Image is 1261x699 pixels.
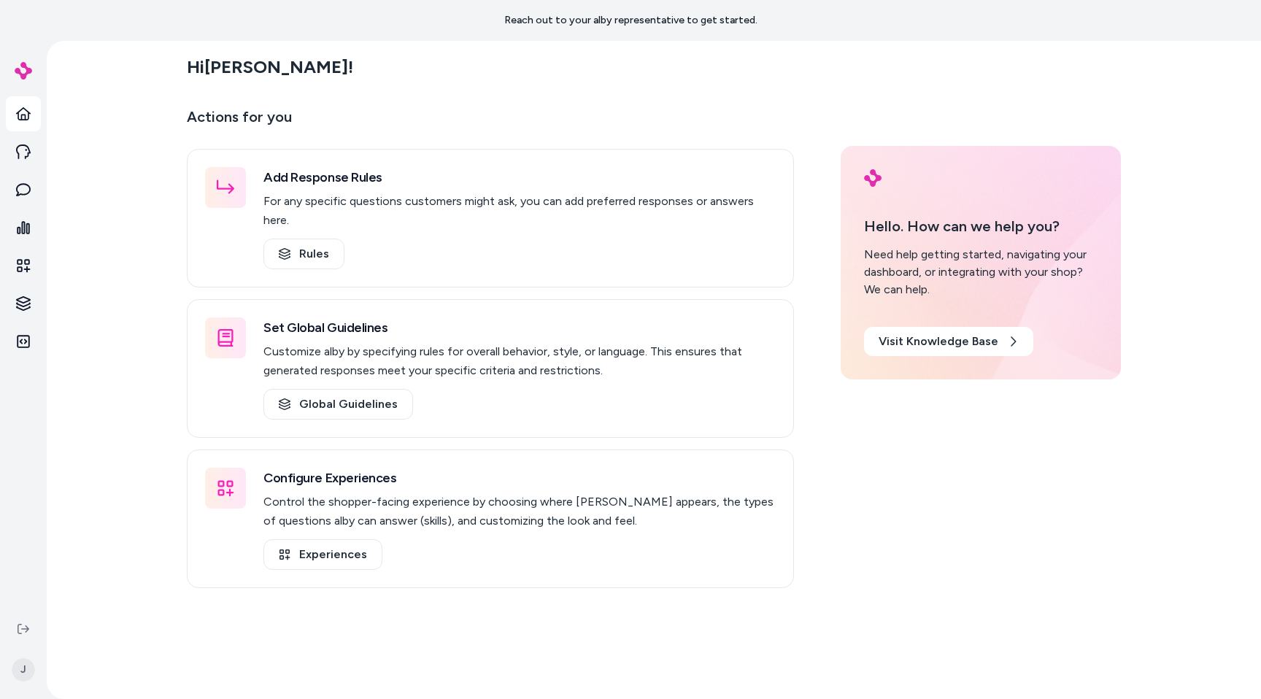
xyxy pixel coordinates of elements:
[864,246,1098,298] div: Need help getting started, navigating your dashboard, or integrating with your shop? We can help.
[864,327,1033,356] a: Visit Knowledge Base
[263,239,344,269] a: Rules
[12,658,35,681] span: J
[263,539,382,570] a: Experiences
[187,56,353,78] h2: Hi [PERSON_NAME] !
[9,646,38,693] button: J
[263,468,776,488] h3: Configure Experiences
[504,13,757,28] p: Reach out to your alby representative to get started.
[864,169,882,187] img: alby Logo
[263,167,776,188] h3: Add Response Rules
[263,317,776,338] h3: Set Global Guidelines
[263,389,413,420] a: Global Guidelines
[263,192,776,230] p: For any specific questions customers might ask, you can add preferred responses or answers here.
[864,215,1098,237] p: Hello. How can we help you?
[187,105,794,140] p: Actions for you
[263,493,776,530] p: Control the shopper-facing experience by choosing where [PERSON_NAME] appears, the types of quest...
[263,342,776,380] p: Customize alby by specifying rules for overall behavior, style, or language. This ensures that ge...
[15,62,32,80] img: alby Logo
